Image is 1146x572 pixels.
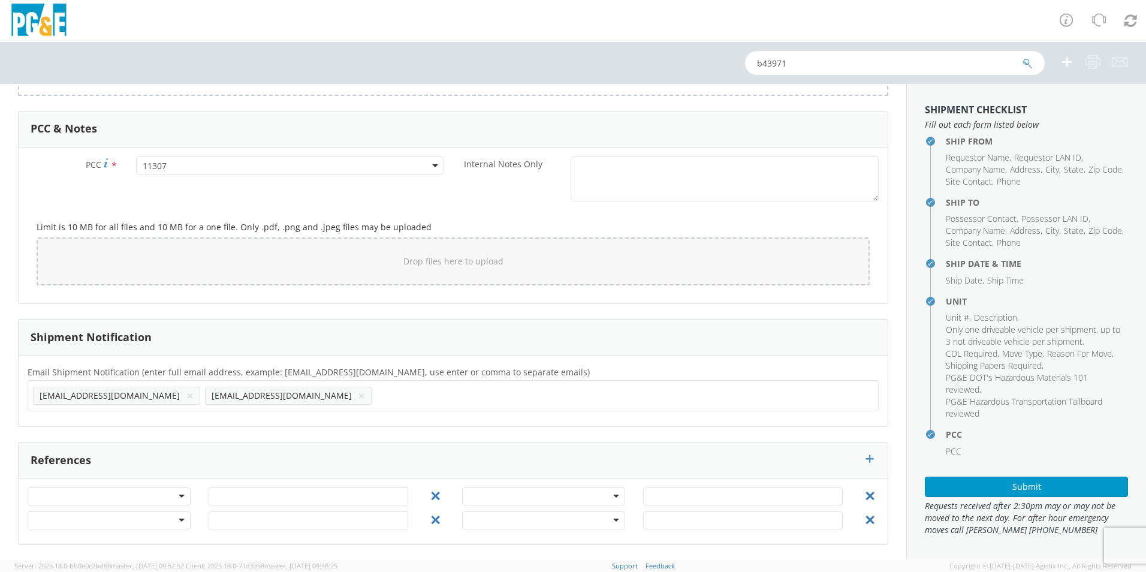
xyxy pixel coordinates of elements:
span: City [1045,225,1059,236]
a: Feedback [646,561,675,570]
span: Ship Date [946,275,982,286]
span: Requestor Name [946,152,1009,163]
span: Zip Code [1088,225,1122,236]
span: Zip Code [1088,164,1122,175]
span: Possessor Contact [946,213,1017,224]
li: , [946,360,1044,372]
li: , [1045,164,1061,176]
span: Drop files here to upload [403,255,503,267]
span: State [1064,225,1084,236]
span: master, [DATE] 09:52:52 [111,561,184,570]
span: Address [1010,225,1041,236]
button: × [186,389,194,403]
li: , [1047,348,1114,360]
h3: PCC & Notes [31,123,97,135]
li: , [1045,225,1061,237]
span: Company Name [946,164,1005,175]
span: Server: 2025.18.0-bb0e0c2bd68 [14,561,184,570]
span: Move Type [1002,348,1042,359]
li: , [946,152,1011,164]
li: , [946,312,971,324]
span: Only one driveable vehicle per shipment, up to 3 not driveable vehicle per shipment [946,324,1120,347]
input: Shipment, Tracking or Reference Number (at least 4 chars) [745,51,1045,75]
span: Reason For Move [1047,348,1112,359]
li: , [1088,225,1124,237]
span: Description [974,312,1017,323]
img: pge-logo-06675f144f4cfa6a6814.png [9,4,69,39]
span: [EMAIL_ADDRESS][DOMAIN_NAME] [40,390,180,401]
span: Fill out each form listed below [925,119,1128,131]
li: , [946,176,994,188]
h4: Unit [946,297,1128,306]
a: Support [612,561,638,570]
li: , [1064,164,1085,176]
li: , [1088,164,1124,176]
span: Site Contact [946,176,992,187]
span: Internal Notes Only [464,158,542,170]
span: master, [DATE] 09:46:25 [264,561,337,570]
span: PG&E Hazardous Transportation Tailboard reviewed [946,396,1102,419]
span: Address [1010,164,1041,175]
li: , [946,225,1007,237]
li: , [974,312,1019,324]
h3: Shipment Notification [31,332,152,344]
span: City [1045,164,1059,175]
li: , [1010,225,1042,237]
span: State [1064,164,1084,175]
span: PCC [86,159,101,170]
h4: Ship Date & Time [946,259,1128,268]
span: Requests received after 2:30pm may or may not be moved to the next day. For after hour emergency ... [925,500,1128,536]
button: × [358,389,365,403]
li: , [946,324,1125,348]
li: , [1064,225,1085,237]
span: PG&E DOT's Hazardous Materials 101 reviewed [946,372,1088,395]
span: Client: 2025.18.0-71d3358 [186,561,337,570]
li: , [946,372,1125,396]
span: Unit # [946,312,969,323]
li: , [1014,152,1083,164]
span: Email Shipment Notification (enter full email address, example: jdoe01@agistix.com, use enter or ... [28,366,590,378]
span: Company Name [946,225,1005,236]
button: Submit [925,477,1128,497]
h4: PCC [946,430,1128,439]
strong: Shipment Checklist [925,103,1027,116]
span: Phone [997,176,1021,187]
h4: Ship To [946,198,1128,207]
li: , [946,237,994,249]
li: , [946,164,1007,176]
span: Site Contact [946,237,992,248]
h3: References [31,454,91,466]
span: Shipping Papers Required [946,360,1042,371]
span: Phone [997,237,1021,248]
li: , [946,213,1018,225]
span: Possessor LAN ID [1021,213,1088,224]
h5: Limit is 10 MB for all files and 10 MB for a one file. Only .pdf, .png and .jpeg files may be upl... [37,222,870,231]
li: , [946,275,984,287]
span: 11307 [136,156,444,174]
h4: Ship From [946,137,1128,146]
li: , [1002,348,1044,360]
li: , [1010,164,1042,176]
span: 11307 [143,160,438,171]
li: , [1021,213,1090,225]
span: [EMAIL_ADDRESS][DOMAIN_NAME] [212,390,352,401]
span: Copyright © [DATE]-[DATE] Agistix Inc., All Rights Reserved [949,561,1132,571]
span: CDL Required [946,348,997,359]
li: , [946,348,999,360]
span: Ship Time [987,275,1024,286]
span: Requestor LAN ID [1014,152,1081,163]
span: PCC [946,445,961,457]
